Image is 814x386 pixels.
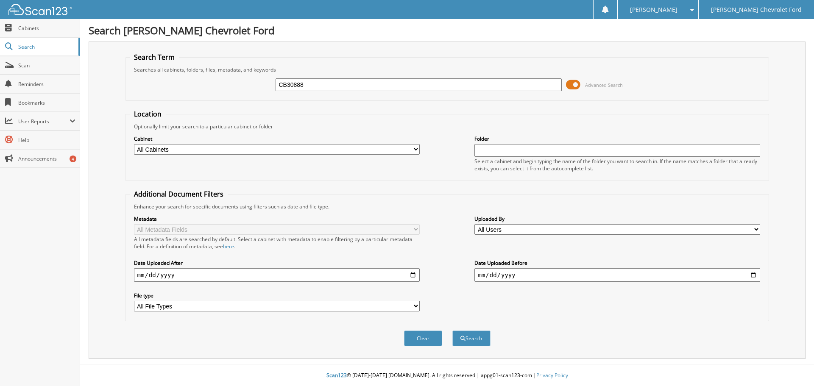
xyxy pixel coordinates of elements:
[89,23,806,37] h1: Search [PERSON_NAME] Chevrolet Ford
[474,215,760,222] label: Uploaded By
[18,99,75,106] span: Bookmarks
[134,292,420,299] label: File type
[134,236,420,250] div: All metadata fields are searched by default. Select a cabinet with metadata to enable filtering b...
[474,135,760,142] label: Folder
[474,259,760,267] label: Date Uploaded Before
[80,365,814,386] div: © [DATE]-[DATE] [DOMAIN_NAME]. All rights reserved | appg01-scan123-com |
[18,81,75,88] span: Reminders
[474,268,760,282] input: end
[18,155,75,162] span: Announcements
[404,330,442,346] button: Clear
[630,7,677,12] span: [PERSON_NAME]
[134,259,420,267] label: Date Uploaded After
[18,43,74,50] span: Search
[711,7,802,12] span: [PERSON_NAME] Chevrolet Ford
[585,82,623,88] span: Advanced Search
[18,62,75,69] span: Scan
[134,135,420,142] label: Cabinet
[18,25,75,32] span: Cabinets
[18,118,70,125] span: User Reports
[772,345,814,386] iframe: Chat Widget
[474,158,760,172] div: Select a cabinet and begin typing the name of the folder you want to search in. If the name match...
[536,372,568,379] a: Privacy Policy
[130,189,228,199] legend: Additional Document Filters
[134,215,420,222] label: Metadata
[134,268,420,282] input: start
[326,372,347,379] span: Scan123
[130,53,179,62] legend: Search Term
[70,156,76,162] div: 4
[18,136,75,144] span: Help
[8,4,72,15] img: scan123-logo-white.svg
[130,109,166,119] legend: Location
[223,243,234,250] a: here
[130,123,765,130] div: Optionally limit your search to a particular cabinet or folder
[130,203,765,210] div: Enhance your search for specific documents using filters such as date and file type.
[130,66,765,73] div: Searches all cabinets, folders, files, metadata, and keywords
[452,330,491,346] button: Search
